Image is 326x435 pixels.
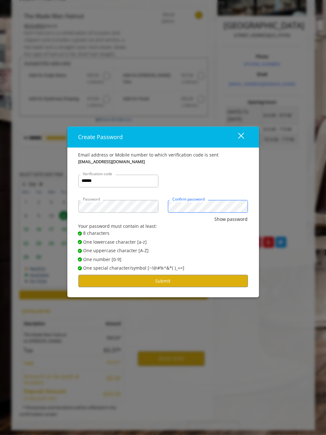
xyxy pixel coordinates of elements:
[78,223,248,230] div: Your password must contain at least:
[78,133,123,141] span: Create Password
[78,240,81,245] span: ✔
[78,151,248,158] div: Email address or Mobile number to which verification code is sent
[78,275,248,287] button: Submit
[78,158,145,165] b: [EMAIL_ADDRESS][DOMAIN_NAME]
[78,231,81,236] span: ✔
[83,265,184,272] span: One special character/symbol [~!@#%^&*( )_+=]
[78,200,158,213] input: Password
[231,132,243,142] div: close dialog
[215,216,248,223] button: Show password
[80,171,116,177] label: Verification code
[169,196,208,202] label: Confirm password
[168,200,248,213] input: Confirm password
[78,266,81,271] span: ✔
[83,230,109,237] span: 8 characters
[80,196,103,202] label: Password
[83,256,121,263] span: One number [0-9]
[78,257,81,262] span: ✔
[83,247,149,254] span: One uppercase character [A-Z]
[83,239,147,246] span: One lowercase character [a-z]
[78,248,81,253] span: ✔
[78,175,158,187] input: Verification code
[226,131,248,144] button: close dialog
